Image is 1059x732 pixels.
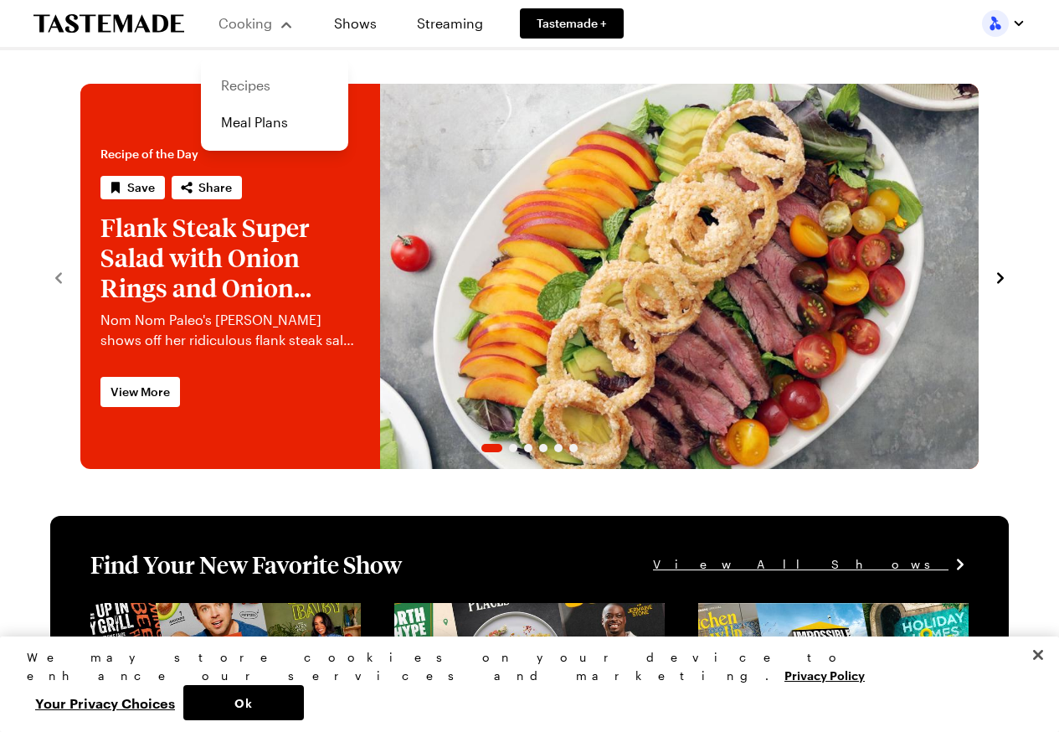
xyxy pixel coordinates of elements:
[520,8,624,39] a: Tastemade +
[982,10,1009,37] img: Profile picture
[27,648,1018,685] div: We may store cookies on your device to enhance our services and marketing.
[172,176,242,199] button: Share
[698,605,927,621] a: View full content for [object Object]
[653,555,969,574] a: View All Shows
[100,377,180,407] a: View More
[80,84,979,469] div: 1 / 6
[992,266,1009,286] button: navigate to next item
[537,15,607,32] span: Tastemade +
[524,444,532,452] span: Go to slide 3
[218,3,294,44] button: Cooking
[33,14,184,34] a: To Tastemade Home Page
[554,444,563,452] span: Go to slide 5
[90,549,402,580] h1: Find Your New Favorite Show
[50,266,67,286] button: navigate to previous item
[481,444,502,452] span: Go to slide 1
[201,57,348,151] div: Cooking
[569,444,578,452] span: Go to slide 6
[784,667,865,683] a: More information about your privacy, opens in a new tab
[211,104,338,141] a: Meal Plans
[27,648,1018,720] div: Privacy
[1020,637,1056,673] button: Close
[100,176,165,199] button: Save recipe
[127,179,155,196] span: Save
[27,685,183,720] button: Your Privacy Choices
[539,444,547,452] span: Go to slide 4
[509,444,517,452] span: Go to slide 2
[90,605,319,621] a: View full content for [object Object]
[653,555,948,574] span: View All Shows
[183,685,304,720] button: Ok
[394,605,623,621] a: View full content for [object Object]
[111,384,170,400] span: View More
[982,10,1026,37] button: Profile picture
[198,179,232,196] span: Share
[218,15,272,31] span: Cooking
[211,67,338,104] a: Recipes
